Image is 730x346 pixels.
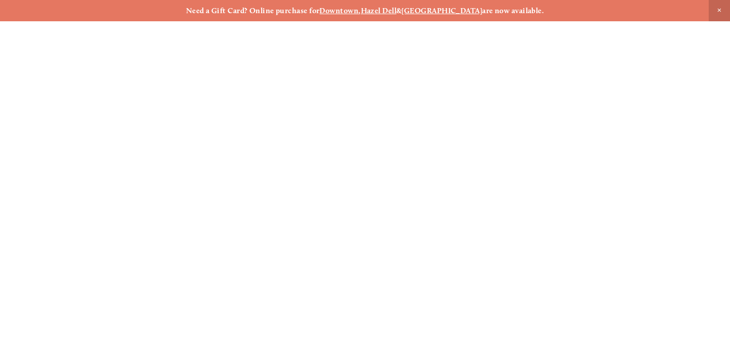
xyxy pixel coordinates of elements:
[358,6,360,15] strong: ,
[396,6,401,15] strong: &
[361,6,397,15] a: Hazel Dell
[482,6,544,15] strong: are now available.
[401,6,482,15] a: [GEOGRAPHIC_DATA]
[319,6,358,15] a: Downtown
[186,6,320,15] strong: Need a Gift Card? Online purchase for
